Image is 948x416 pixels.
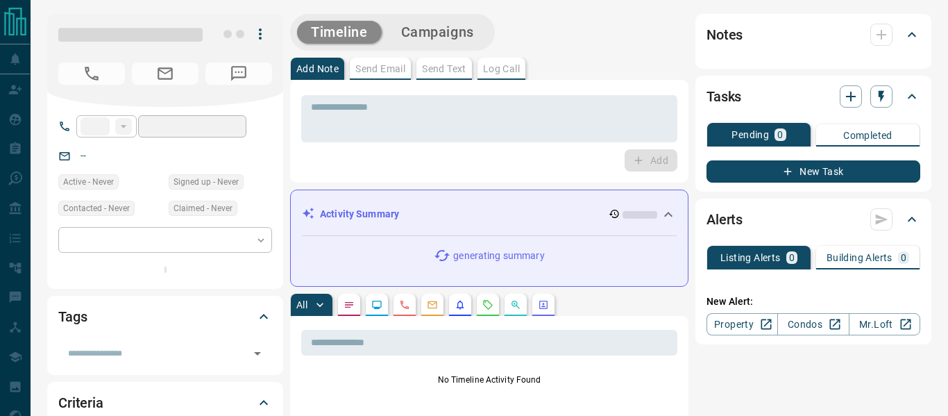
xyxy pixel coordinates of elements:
a: Property [706,313,778,335]
svg: Agent Actions [538,299,549,310]
h2: Alerts [706,208,743,231]
p: No Timeline Activity Found [301,374,677,386]
button: Timeline [297,21,382,44]
p: generating summary [453,249,544,263]
span: Signed up - Never [173,175,239,189]
span: No Number [58,63,125,85]
div: Activity Summary [302,201,677,227]
h2: Criteria [58,392,103,414]
svg: Opportunities [510,299,521,310]
a: Condos [777,313,849,335]
p: Completed [843,131,892,140]
span: No Email [132,63,198,85]
p: 0 [789,253,795,263]
span: Claimed - Never [173,201,232,215]
svg: Requests [482,299,493,310]
p: Listing Alerts [720,253,781,263]
p: 0 [777,130,783,140]
button: Campaigns [387,21,488,44]
span: No Number [205,63,272,85]
span: Active - Never [63,175,114,189]
div: Notes [706,18,920,51]
p: Activity Summary [320,207,399,222]
p: Add Note [296,64,339,74]
p: Building Alerts [827,253,892,263]
h2: Tags [58,306,87,328]
svg: Lead Browsing Activity [371,299,382,310]
p: All [296,300,307,310]
svg: Emails [427,299,438,310]
div: Tasks [706,80,920,113]
span: Contacted - Never [63,201,130,215]
button: New Task [706,160,920,183]
div: Alerts [706,203,920,236]
h2: Tasks [706,85,741,108]
button: Open [248,344,267,363]
div: Tags [58,300,272,333]
p: Pending [731,130,769,140]
svg: Calls [399,299,410,310]
p: New Alert: [706,294,920,309]
p: 0 [901,253,906,263]
svg: Listing Alerts [455,299,466,310]
a: -- [81,150,86,161]
a: Mr.Loft [849,313,920,335]
svg: Notes [344,299,355,310]
h2: Notes [706,24,743,46]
